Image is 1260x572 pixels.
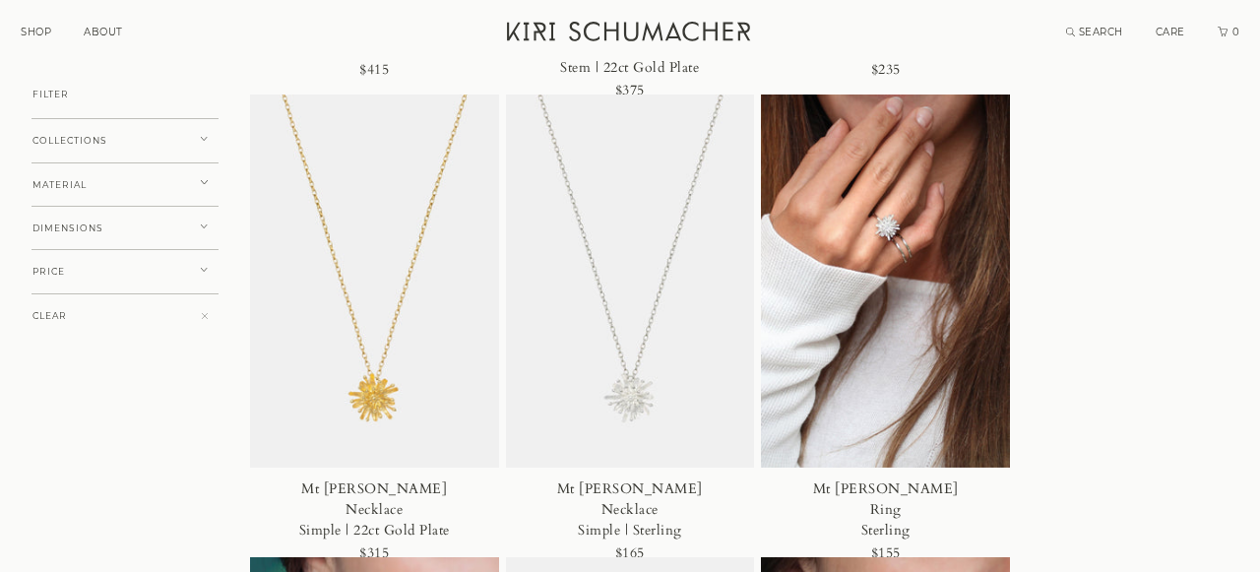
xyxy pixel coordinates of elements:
a: Mt [PERSON_NAME] RingSterling$155 [761,95,1010,558]
a: ABOUT [84,26,123,38]
a: Mt [PERSON_NAME] NecklaceSimple | Sterling$165 [506,95,755,558]
span: COLLECTIONS [32,136,107,146]
div: Mt [PERSON_NAME] Necklace Simple | 22ct Gold Plate [295,478,455,540]
button: MATERIAL [31,162,219,208]
div: Mt [PERSON_NAME] Necklace Simple | Sterling [550,478,710,540]
img: Mt Cook Lily Necklace Simple | 22ct Gold Plate [250,95,499,469]
a: Cart [1218,26,1241,38]
span: 0 [1230,26,1240,38]
button: PRICE [31,249,219,294]
div: $155 [871,540,901,567]
span: SEARCH [1079,26,1123,38]
button: CLEAR [31,293,219,339]
img: Mt Cook Lily Necklace Simple | Sterling [506,95,755,469]
a: SHOP [21,26,51,38]
span: FILTER [32,90,69,99]
button: DIMENSIONS [31,206,219,251]
div: $415 [359,57,389,84]
button: COLLECTIONS [31,118,219,163]
div: $315 [359,540,389,567]
a: Mt [PERSON_NAME] NecklaceSimple | 22ct Gold Plate$315 [250,95,499,558]
a: Kiri Schumacher Home [495,10,766,59]
span: CLEAR [32,311,67,321]
a: CARE [1156,26,1185,38]
span: PRICE [32,267,65,277]
div: $165 [615,540,645,567]
div: $235 [871,57,901,84]
span: MATERIAL [32,180,87,190]
div: Mt [PERSON_NAME] Ring Sterling [806,478,966,540]
a: Search [1066,26,1123,38]
div: $375 [615,78,645,104]
span: DIMENSIONS [32,223,103,233]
